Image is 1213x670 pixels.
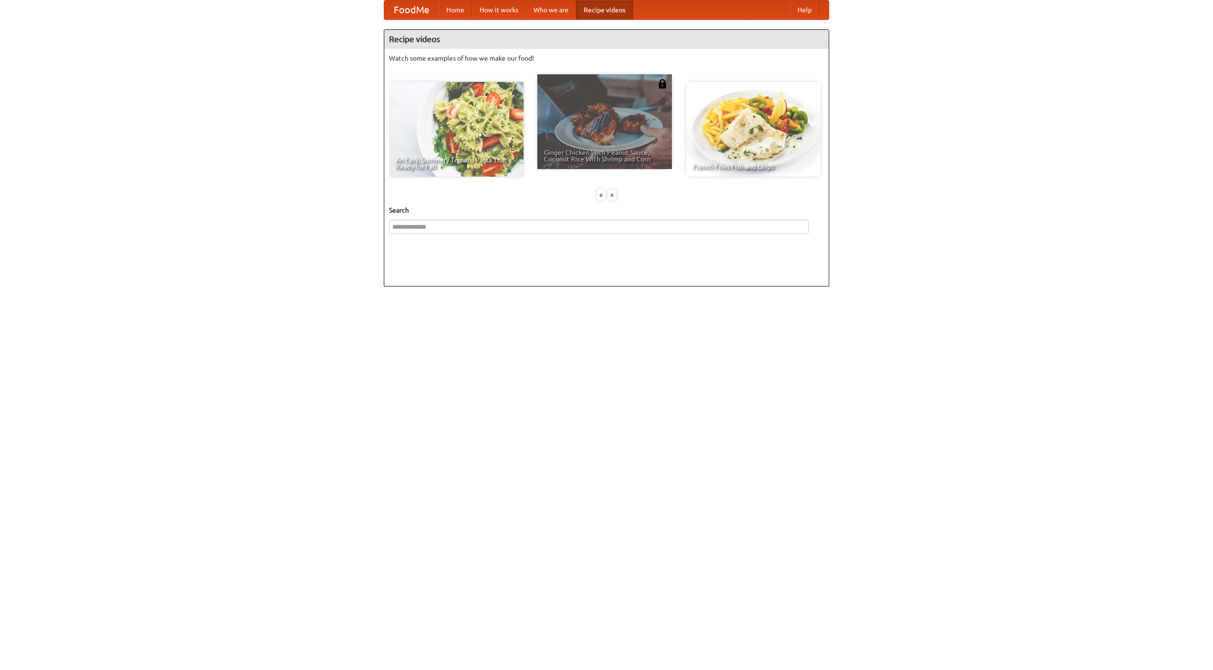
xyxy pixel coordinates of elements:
[389,54,824,63] p: Watch some examples of how we make our food!
[389,82,524,177] a: An Easy, Summery Tomato Pasta That's Ready for Fall
[439,0,472,19] a: Home
[384,30,829,49] h4: Recipe videos
[389,205,824,215] h5: Search
[472,0,526,19] a: How it works
[396,157,517,170] span: An Easy, Summery Tomato Pasta That's Ready for Fall
[384,0,439,19] a: FoodMe
[597,189,605,201] div: «
[608,189,616,201] div: »
[686,82,821,177] a: French Fries Fish and Chips
[526,0,576,19] a: Who we are
[693,163,814,170] span: French Fries Fish and Chips
[658,79,667,89] img: 483408.png
[576,0,633,19] a: Recipe videos
[790,0,819,19] a: Help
